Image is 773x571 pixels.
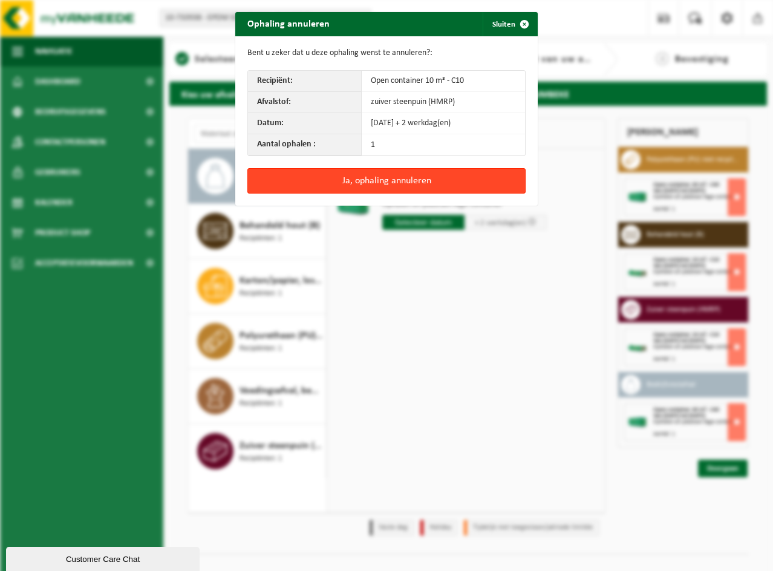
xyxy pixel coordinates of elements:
[362,134,525,155] td: 1
[248,71,362,92] th: Recipiënt:
[248,113,362,134] th: Datum:
[362,92,525,113] td: zuiver steenpuin (HMRP)
[248,134,362,155] th: Aantal ophalen :
[483,12,537,36] button: Sluiten
[247,48,526,58] p: Bent u zeker dat u deze ophaling wenst te annuleren?:
[362,71,525,92] td: Open container 10 m³ - C10
[362,113,525,134] td: [DATE] + 2 werkdag(en)
[6,544,202,571] iframe: chat widget
[235,12,342,35] h2: Ophaling annuleren
[247,168,526,194] button: Ja, ophaling annuleren
[248,92,362,113] th: Afvalstof:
